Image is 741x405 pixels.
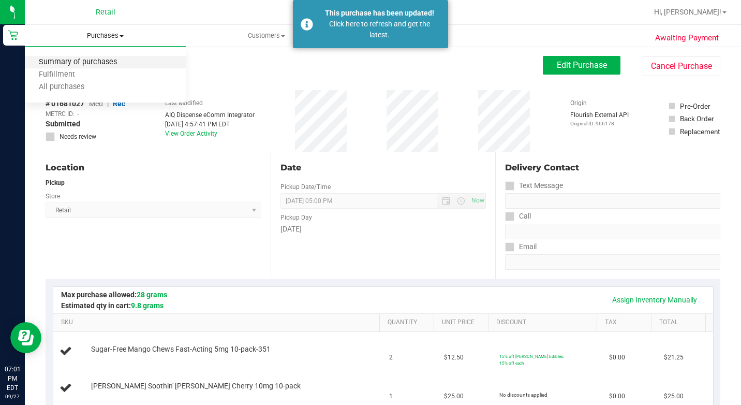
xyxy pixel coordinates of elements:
span: Sugar-Free Mango Chews Fast-Acting 5mg 10-pack-351 [91,344,271,354]
div: This purchase has been updated! [319,8,440,19]
span: 2 [389,353,393,363]
span: Submitted [46,119,80,129]
a: View Order Activity [165,130,217,137]
span: $25.00 [664,392,684,401]
p: 09/27 [5,393,20,400]
div: Replacement [680,126,720,137]
a: SKU [61,319,375,327]
span: 1 [389,392,393,401]
span: [PERSON_NAME] Soothin' [PERSON_NAME] Cherry 10mg 10-pack [91,381,301,391]
div: Delivery Contact [505,162,720,174]
label: Origin [570,98,587,108]
a: Quantity [388,319,429,327]
span: $12.50 [444,353,464,363]
a: Tax [605,319,647,327]
div: Location [46,162,261,174]
label: Store [46,192,60,201]
span: Awaiting Payment [655,32,719,44]
span: Hi, [PERSON_NAME]! [654,8,721,16]
span: $0.00 [609,392,625,401]
span: Fulfillment [25,70,89,79]
span: Needs review [60,132,96,141]
a: Total [659,319,701,327]
span: Rec [113,99,125,108]
label: Last Modified [165,98,203,108]
span: Retail [96,8,115,17]
span: No discounts applied [499,392,547,398]
iframe: Resource center [10,322,41,353]
button: Cancel Purchase [643,56,720,76]
p: Original ID: 966178 [570,120,629,127]
a: Assign Inventory Manually [605,291,704,309]
input: Format: (999) 999-9999 [505,224,720,239]
p: 07:01 PM EDT [5,365,20,393]
label: Pickup Date/Time [280,182,331,192]
input: Format: (999) 999-9999 [505,193,720,209]
span: $0.00 [609,353,625,363]
a: Customers [186,25,347,47]
label: Text Message [505,178,563,193]
div: [DATE] 4:57:41 PM EDT [165,120,255,129]
div: Back Order [680,113,714,124]
label: Call [505,209,531,224]
label: Pickup Day [280,213,312,222]
a: Unit Price [442,319,484,327]
span: 9.8 grams [131,301,164,310]
span: 28 grams [137,291,167,299]
span: METRC ID: [46,109,75,119]
span: Customers [186,31,346,40]
span: # 01681027 [46,98,84,109]
strong: Pickup [46,179,65,186]
span: - [77,109,79,119]
span: All purchases [25,83,98,92]
span: Purchases [25,31,186,40]
div: Date [280,162,486,174]
span: $21.25 [664,353,684,363]
span: Edit Purchase [557,60,607,70]
span: 15% off [PERSON_NAME] Edibles: 15% off each [499,354,564,366]
div: Pre-Order [680,101,710,111]
inline-svg: Retail [8,30,18,40]
span: Estimated qty in cart: [61,301,164,310]
button: Edit Purchase [543,56,620,75]
span: Max purchase allowed: [61,291,167,299]
label: Email [505,239,537,254]
div: AIQ Dispense eComm Integrator [165,110,255,120]
div: Flourish External API [570,110,629,127]
a: Purchases Summary of purchases Fulfillment All purchases [25,25,186,47]
span: Med [89,99,103,108]
div: [DATE] [280,224,486,235]
span: Summary of purchases [25,58,131,67]
span: $25.00 [444,392,464,401]
div: Click here to refresh and get the latest. [319,19,440,40]
a: Discount [496,319,592,327]
span: | [107,99,109,108]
